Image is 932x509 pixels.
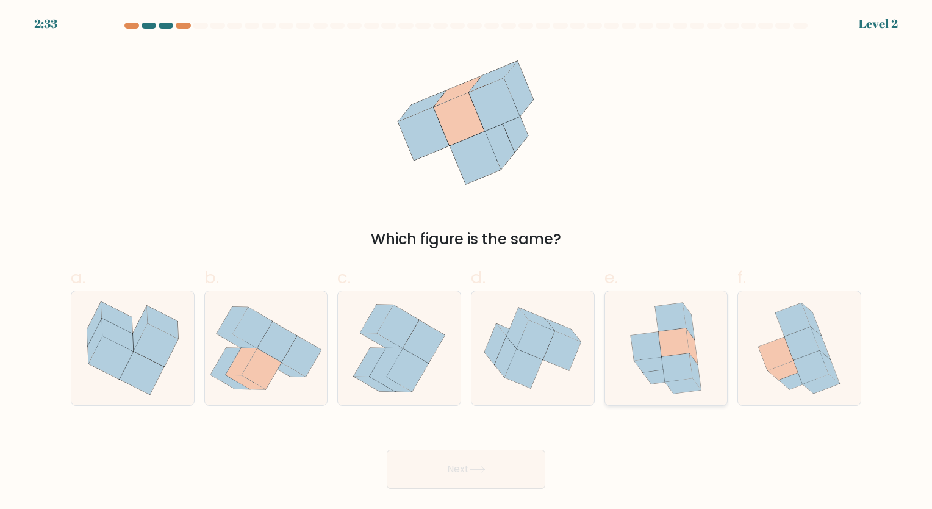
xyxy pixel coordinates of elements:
[71,265,85,289] span: a.
[34,15,57,33] div: 2:33
[204,265,219,289] span: b.
[78,228,854,250] div: Which figure is the same?
[387,450,545,489] button: Next
[737,265,746,289] span: f.
[337,265,351,289] span: c.
[859,15,898,33] div: Level 2
[471,265,486,289] span: d.
[604,265,618,289] span: e.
